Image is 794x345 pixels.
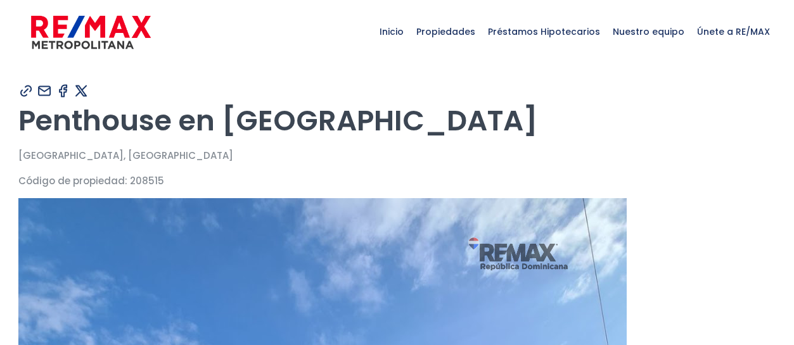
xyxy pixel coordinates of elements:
[130,174,164,187] span: 208515
[37,83,53,99] img: Compartir
[74,83,89,99] img: Compartir
[691,13,776,51] span: Únete a RE/MAX
[410,13,482,51] span: Propiedades
[18,174,127,187] span: Código de propiedad:
[18,83,34,99] img: Compartir
[18,103,776,138] h1: Penthouse en [GEOGRAPHIC_DATA]
[55,83,71,99] img: Compartir
[18,147,776,163] p: [GEOGRAPHIC_DATA], [GEOGRAPHIC_DATA]
[606,13,691,51] span: Nuestro equipo
[31,13,151,51] img: remax-metropolitana-logo
[373,13,410,51] span: Inicio
[482,13,606,51] span: Préstamos Hipotecarios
